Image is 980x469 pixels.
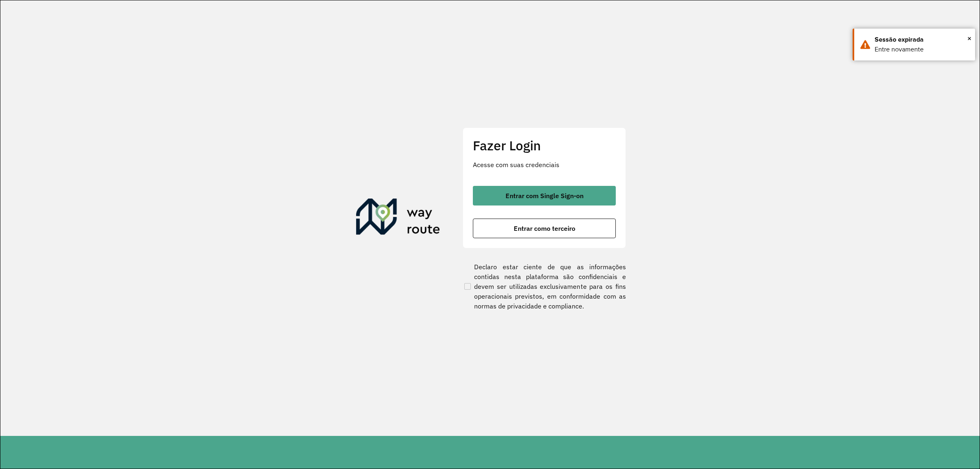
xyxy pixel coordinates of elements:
[967,32,971,45] span: ×
[356,199,440,238] img: Roteirizador AmbevTech
[506,192,584,199] span: Entrar com Single Sign-on
[875,45,969,54] div: Entre novamente
[473,138,616,153] h2: Fazer Login
[463,262,626,311] label: Declaro estar ciente de que as informações contidas nesta plataforma são confidenciais e devem se...
[514,225,575,232] span: Entrar como terceiro
[473,219,616,238] button: button
[473,160,616,170] p: Acesse com suas credenciais
[875,35,969,45] div: Sessão expirada
[967,32,971,45] button: Close
[473,186,616,205] button: button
